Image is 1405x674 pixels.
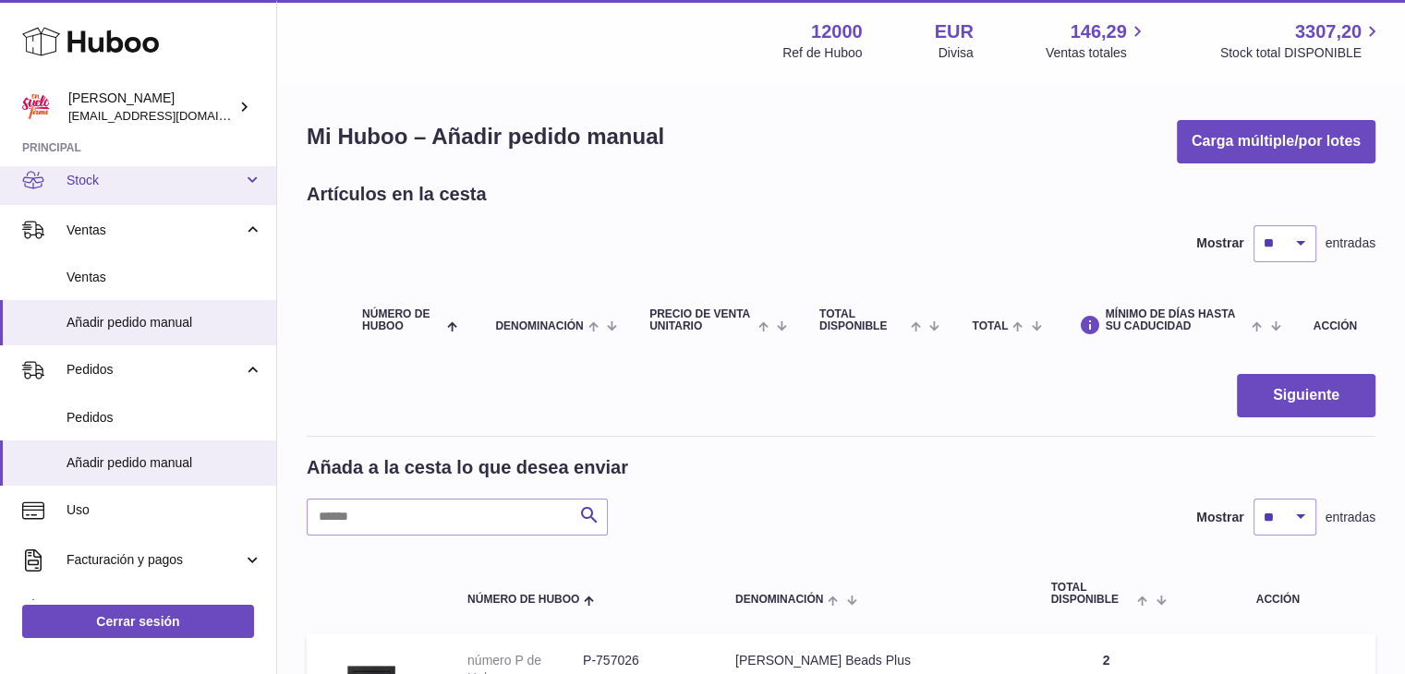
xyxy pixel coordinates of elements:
[1220,44,1383,62] span: Stock total DISPONIBLE
[1326,235,1375,252] span: entradas
[1046,19,1148,62] a: 146,29 Ventas totales
[67,222,243,239] span: Ventas
[307,455,628,480] h2: Añada a la cesta lo que desea enviar
[68,90,235,125] div: [PERSON_NAME]
[649,308,754,332] span: Precio de venta unitario
[1237,374,1375,417] button: Siguiente
[1196,509,1243,526] label: Mostrar
[1051,582,1133,606] span: Total DISPONIBLE
[1314,320,1357,332] div: Acción
[735,594,823,606] span: Denominación
[935,19,974,44] strong: EUR
[67,551,243,569] span: Facturación y pagos
[495,320,583,332] span: Denominación
[22,93,50,121] img: mar@ensuelofirme.com
[782,44,862,62] div: Ref de Huboo
[307,122,664,151] h1: Mi Huboo – Añadir pedido manual
[67,409,262,427] span: Pedidos
[362,308,442,332] span: Número de Huboo
[67,361,243,379] span: Pedidos
[811,19,863,44] strong: 12000
[939,44,974,62] div: Divisa
[467,594,579,606] span: Número de Huboo
[1295,19,1362,44] span: 3307,20
[1177,120,1375,163] button: Carga múltiple/por lotes
[68,108,272,123] span: [EMAIL_ADDRESS][DOMAIN_NAME]
[1181,563,1375,624] th: Acción
[972,320,1008,332] span: Total
[1326,509,1375,526] span: entradas
[67,269,262,286] span: Ventas
[1046,44,1148,62] span: Ventas totales
[67,172,243,189] span: Stock
[819,308,906,332] span: Total DISPONIBLE
[1106,308,1248,332] span: Mínimo de días hasta su caducidad
[67,501,262,519] span: Uso
[1071,19,1127,44] span: 146,29
[67,454,262,472] span: Añadir pedido manual
[307,182,487,207] h2: Artículos en la cesta
[1196,235,1243,252] label: Mostrar
[1220,19,1383,62] a: 3307,20 Stock total DISPONIBLE
[22,605,254,638] a: Cerrar sesión
[67,314,262,331] span: Añadir pedido manual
